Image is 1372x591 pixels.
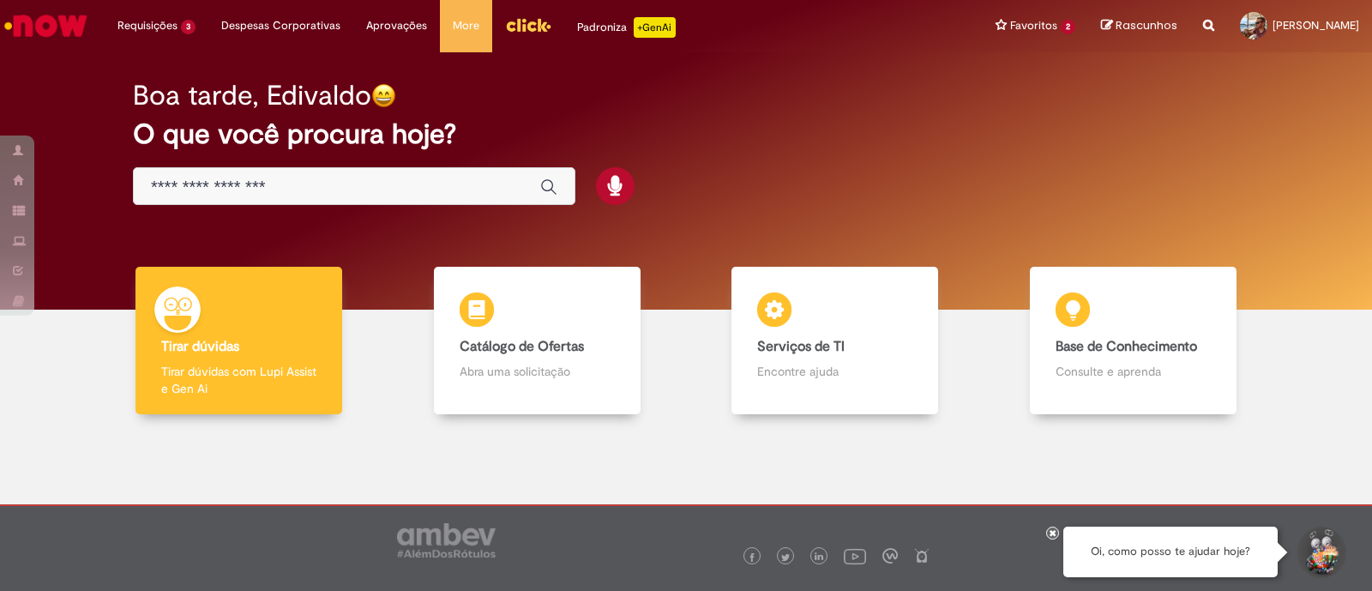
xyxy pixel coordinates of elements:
[366,17,427,34] span: Aprovações
[1101,18,1177,34] a: Rascunhos
[882,548,898,564] img: logo_footer_workplace.png
[1056,363,1211,380] p: Consulte e aprenda
[1061,20,1075,34] span: 2
[781,553,790,562] img: logo_footer_twitter.png
[505,12,551,38] img: click_logo_yellow_360x200.png
[686,267,984,415] a: Serviços de TI Encontre ajuda
[117,17,178,34] span: Requisições
[1273,18,1359,33] span: [PERSON_NAME]
[577,17,676,38] div: Padroniza
[2,9,90,43] img: ServiceNow
[460,338,584,355] b: Catálogo de Ofertas
[90,267,388,415] a: Tirar dúvidas Tirar dúvidas com Lupi Assist e Gen Ai
[161,338,239,355] b: Tirar dúvidas
[161,363,316,397] p: Tirar dúvidas com Lupi Assist e Gen Ai
[397,523,496,558] img: logo_footer_ambev_rotulo_gray.png
[1010,17,1057,34] span: Favoritos
[748,553,756,562] img: logo_footer_facebook.png
[1063,527,1278,577] div: Oi, como posso te ajudar hoje?
[133,119,1239,149] h2: O que você procura hoje?
[634,17,676,38] p: +GenAi
[984,267,1283,415] a: Base de Conhecimento Consulte e aprenda
[757,338,845,355] b: Serviços de TI
[388,267,687,415] a: Catálogo de Ofertas Abra uma solicitação
[460,363,615,380] p: Abra uma solicitação
[221,17,340,34] span: Despesas Corporativas
[181,20,196,34] span: 3
[815,552,823,563] img: logo_footer_linkedin.png
[844,545,866,567] img: logo_footer_youtube.png
[371,83,396,108] img: happy-face.png
[1295,527,1346,578] button: Iniciar Conversa de Suporte
[757,363,912,380] p: Encontre ajuda
[1056,338,1197,355] b: Base de Conhecimento
[914,548,930,564] img: logo_footer_naosei.png
[133,81,371,111] h2: Boa tarde, Edivaldo
[453,17,479,34] span: More
[1116,17,1177,33] span: Rascunhos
